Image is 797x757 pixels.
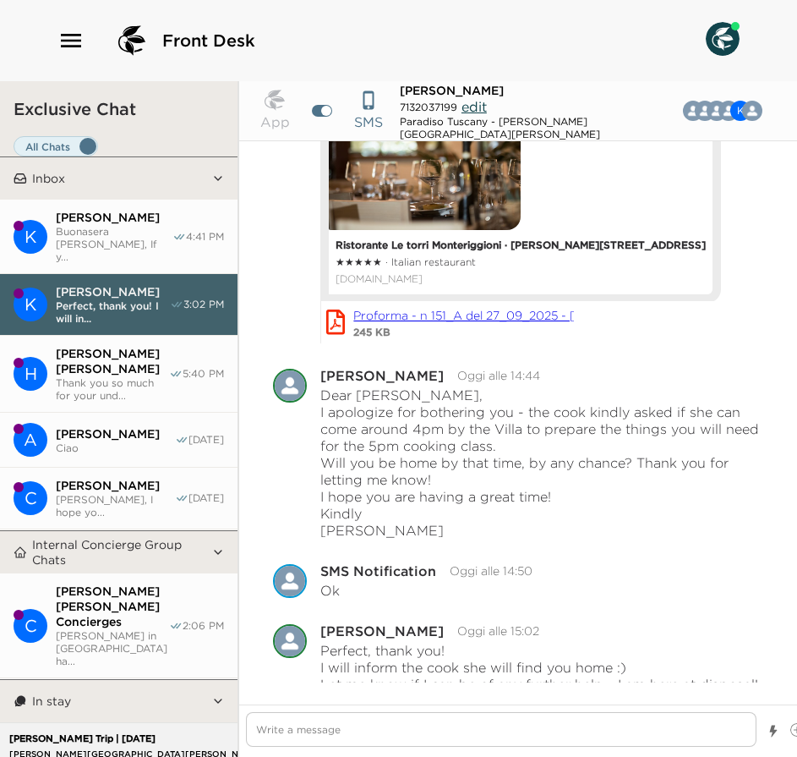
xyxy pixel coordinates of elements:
div: Andrew Bosomworth [14,423,47,457]
button: CKDBCA [702,94,776,128]
div: SMS Notification [273,564,307,598]
div: Paradiso Tuscany - [PERSON_NAME][GEOGRAPHIC_DATA][PERSON_NAME] [400,115,696,140]
span: [PERSON_NAME] [56,426,175,442]
label: Set all destinations [14,136,98,156]
h3: Exclusive Chat [14,98,136,119]
img: S [273,564,307,598]
span: Front Desk [162,29,255,52]
div: H [14,357,47,391]
p: [PERSON_NAME] Trip | [DATE] [5,733,370,744]
p: Dear [PERSON_NAME], I apologize for bothering you - the cook kindly asked if she can come around ... [320,387,763,539]
div: SMS Notification [320,564,436,578]
div: Casali di Casole [14,609,47,643]
div: K [14,288,47,321]
span: Perfect, thank you! I will in... [56,299,170,325]
span: 7132037199 [400,101,457,113]
textarea: Write a message [246,712,756,747]
p: App [260,112,290,132]
span: 4:41 PM [186,230,224,244]
img: A [273,624,307,658]
img: C [742,101,762,121]
span: Buonasera [PERSON_NAME], If y... [56,225,172,263]
p: In stay [32,694,71,709]
div: Casali di Casole Concierge Team [742,101,762,121]
a: Allegato [353,306,696,325]
div: Kelley Anderson [14,288,47,321]
span: 3:02 PM [183,298,224,311]
span: Thank you so much for your und... [56,376,169,402]
span: [PERSON_NAME] [PERSON_NAME] [56,346,169,376]
span: [DATE] [188,433,224,447]
span: 5:40 PM [183,367,224,381]
span: [PERSON_NAME] [56,284,170,299]
div: Arianna Paluffi [273,369,307,403]
p: SMS [354,112,383,132]
img: logo [112,20,152,61]
span: [PERSON_NAME] [56,210,172,225]
div: Kip Wadsworth [14,220,47,254]
span: [DATE] [188,491,224,505]
span: 245 kB [353,326,390,338]
button: Internal Concierge Group Chats [27,531,212,573]
div: Arianna Paluffi [273,624,307,658]
span: [PERSON_NAME] [PERSON_NAME] Concierges [56,584,169,629]
span: [PERSON_NAME], I hope yo... [56,493,175,518]
div: K [14,220,47,254]
div: [PERSON_NAME] [320,369,444,382]
span: edit [461,98,487,115]
div: Hays Holladay [14,357,47,391]
a: Allegato [336,271,706,288]
div: A [14,423,47,457]
p: Internal Concierge Group Chats [32,537,207,568]
span: [PERSON_NAME] [400,83,504,98]
img: A [273,369,307,403]
button: Show templates [767,716,779,746]
span: [PERSON_NAME] [56,478,175,493]
button: In stay [27,680,212,722]
span: [PERSON_NAME] in [GEOGRAPHIC_DATA] ha... [56,629,169,667]
div: C [14,609,47,643]
p: Inbox [32,171,65,186]
div: C [14,481,47,515]
button: Inbox [27,157,212,200]
time: 2025-10-01T12:44:04.246Z [457,368,540,383]
p: Ok [320,582,340,599]
p: Perfect, thank you! I will inform the cook she will find you home :) Let me know if I can be of a... [320,642,758,693]
time: 2025-10-01T13:02:19.200Z [457,623,539,639]
span: Ciao [56,442,175,454]
div: Casali di Casole Concierge Team [14,481,47,515]
img: User [706,22,740,56]
span: 2:06 PM [183,619,224,633]
time: 2025-10-01T12:50:13.950Z [450,563,532,579]
div: [PERSON_NAME] [320,624,444,638]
